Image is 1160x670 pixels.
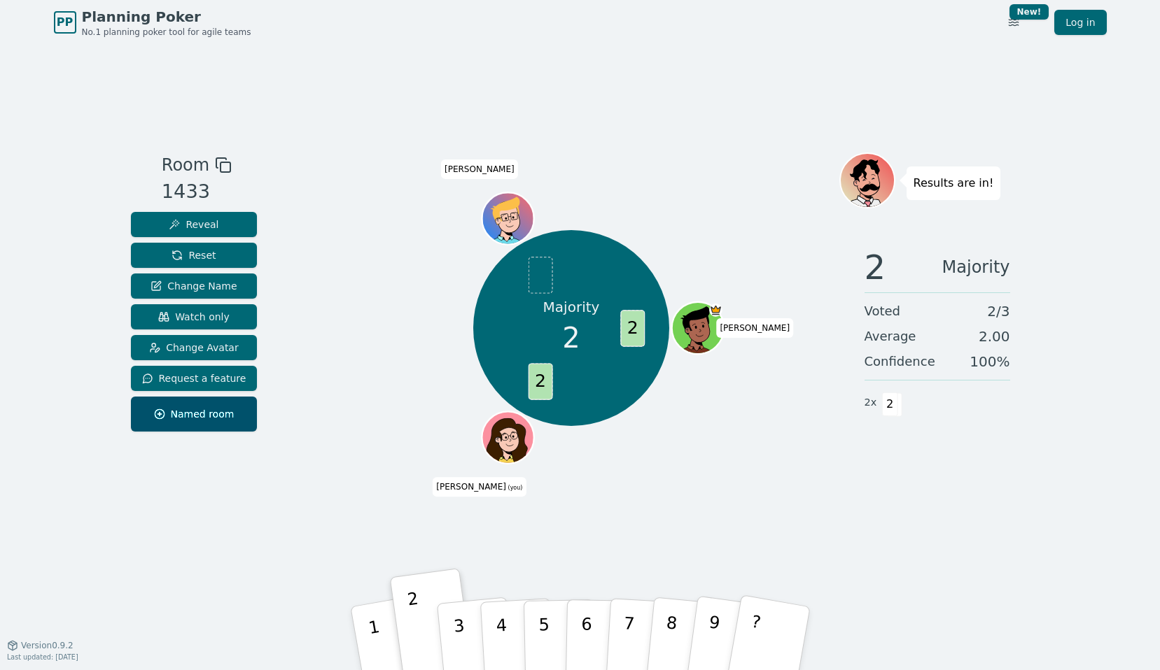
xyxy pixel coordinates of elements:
button: Watch only [131,304,258,329]
span: Reveal [169,218,218,231]
span: Change Avatar [149,341,239,355]
div: New! [1009,4,1049,20]
button: Named room [131,397,258,432]
span: Request a feature [142,371,246,385]
span: Version 0.9.2 [21,640,74,651]
span: 2 [620,310,645,346]
span: Last updated: [DATE] [7,653,78,661]
span: Room [162,152,209,178]
span: Majority [942,250,1010,284]
a: PPPlanning PokerNo.1 planning poker tool for agile teams [54,7,251,38]
span: (you) [506,485,523,491]
span: Voted [865,301,901,321]
span: Planning Poker [82,7,251,27]
button: Change Avatar [131,335,258,360]
span: 2 [882,392,898,416]
span: 2 [562,317,580,359]
span: PP [57,14,73,31]
span: No.1 planning poker tool for agile teams [82,27,251,38]
button: Change Name [131,273,258,299]
span: 2 / 3 [987,301,1009,321]
button: Request a feature [131,366,258,391]
span: Reset [172,248,216,262]
span: Confidence [865,352,935,371]
span: Watch only [158,310,230,324]
span: Named room [154,407,235,421]
div: 1433 [162,178,232,206]
button: Reveal [131,212,258,237]
span: Click to change your name [441,159,518,179]
span: 2 x [865,395,877,411]
span: Colin is the host [709,304,722,317]
button: Click to change your avatar [484,413,533,462]
span: 2 [529,363,553,399]
span: 2.00 [979,327,1010,346]
span: Change Name [151,279,237,293]
p: Results are in! [914,173,994,193]
span: Average [865,327,916,346]
button: Version0.9.2 [7,640,74,651]
button: Reset [131,243,258,268]
p: Majority [543,297,600,317]
span: Click to change your name [433,477,526,497]
a: Log in [1054,10,1106,35]
span: 2 [865,250,886,284]
button: New! [1001,10,1026,35]
p: 2 [406,589,427,665]
span: Click to change your name [716,318,793,338]
span: 100 % [970,352,1009,371]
